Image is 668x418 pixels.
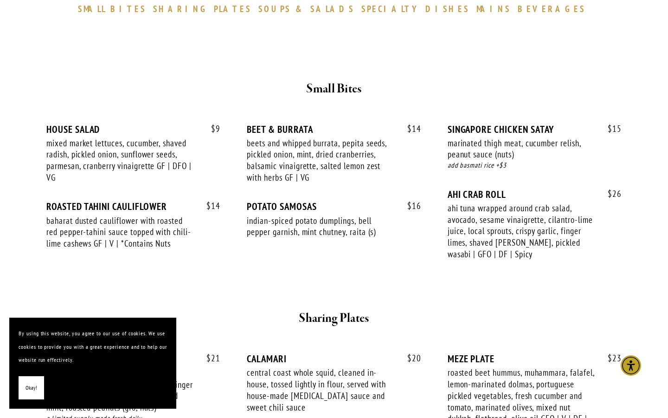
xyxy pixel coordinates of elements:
[258,3,291,14] span: SOUPS
[78,3,106,14] span: SMALL
[258,3,359,14] a: SOUPS&SALADS
[398,124,421,134] span: 14
[448,353,622,365] div: MEZE PLATE
[9,318,176,409] section: Cookie banner
[448,202,595,260] div: ahi tuna wrapped around crab salad, avocado, sesame vinaigrette, cilantro-lime juice, local sprou...
[448,189,622,200] div: AHI CRAB ROLL
[448,124,622,135] div: SINGAPORE CHICKEN SATAY
[608,123,612,134] span: $
[153,3,210,14] span: SHARING
[202,124,220,134] span: 9
[247,215,394,238] div: indian-spiced potato dumplings, bell pepper garnish, mint chutney, raita (s)
[247,124,421,135] div: BEET & BURRATA
[621,355,641,376] div: Accessibility Menu
[206,200,211,211] span: $
[206,353,211,364] span: $
[407,200,412,211] span: $
[310,3,355,14] span: SALADS
[26,381,37,395] span: Okay!
[46,124,220,135] div: HOUSE SALAD
[153,3,256,14] a: SHARINGPLATES
[78,3,151,14] a: SMALLBITES
[247,353,421,365] div: CALAMARI
[197,353,220,364] span: 21
[110,3,146,14] span: BITES
[19,376,44,400] button: Okay!
[361,3,421,14] span: SPECIALTY
[247,367,394,413] div: central coast whole squid, cleaned in-house, tossed lightly in flour, served with house-made [MED...
[598,353,622,364] span: 23
[361,3,474,14] a: SPECIALTYDISHES
[608,188,612,199] span: $
[398,353,421,364] span: 20
[299,310,369,327] strong: Sharing Plates
[19,327,167,367] p: By using this website, you agree to our use of cookies. We use cookies to provide you with a grea...
[598,189,622,199] span: 26
[211,123,216,134] span: $
[306,81,361,97] strong: Small Bites
[448,160,622,171] div: add basmati rice +$3
[448,137,595,160] div: marinated thigh meat, cucumber relish, peanut sauce (nuts)
[247,137,394,183] div: beets and whipped burrata, pepita seeds, pickled onion, mint, dried cranberries, balsamic vinaigr...
[46,215,194,249] div: baharat dusted cauliflower with roasted red pepper-tahini sauce topped with chili-lime cashews GF...
[295,3,306,14] span: &
[518,3,585,14] span: BEVERAGES
[247,201,421,212] div: POTATO SAMOSAS
[407,353,412,364] span: $
[197,201,220,211] span: 14
[214,3,251,14] span: PLATES
[425,3,469,14] span: DISHES
[46,137,194,183] div: mixed market lettuces, cucumber, shaved radish, pickled onion, sunflower seeds, parmesan, cranber...
[518,3,590,14] a: BEVERAGES
[46,201,220,212] div: ROASTED TAHINI CAULIFLOWER
[407,123,412,134] span: $
[476,3,511,14] span: MAINS
[398,201,421,211] span: 16
[608,353,612,364] span: $
[476,3,516,14] a: MAINS
[598,124,622,134] span: 15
